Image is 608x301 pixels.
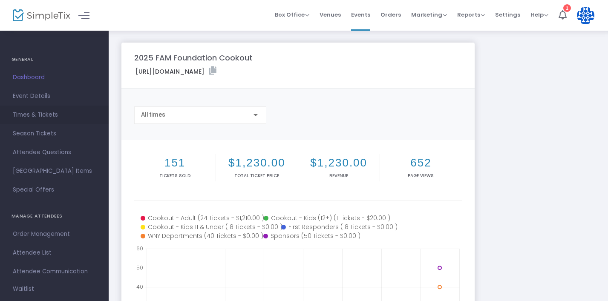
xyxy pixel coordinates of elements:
[380,4,401,26] span: Orders
[13,91,96,102] span: Event Details
[13,166,96,177] span: [GEOGRAPHIC_DATA] Items
[135,66,216,76] label: [URL][DOMAIN_NAME]
[351,4,370,26] span: Events
[13,147,96,158] span: Attendee Questions
[13,184,96,195] span: Special Offers
[275,11,309,19] span: Box Office
[12,208,97,225] h4: MANAGE ATTENDEES
[563,4,571,12] div: 1
[495,4,520,26] span: Settings
[136,245,143,252] text: 60
[136,283,143,290] text: 40
[530,11,548,19] span: Help
[136,264,143,271] text: 50
[13,285,34,293] span: Waitlist
[13,247,96,258] span: Attendee List
[457,11,485,19] span: Reports
[13,128,96,139] span: Season Tickets
[13,266,96,277] span: Attendee Communication
[12,51,97,68] h4: GENERAL
[411,11,447,19] span: Marketing
[13,72,96,83] span: Dashboard
[382,156,460,169] h2: 652
[13,229,96,240] span: Order Management
[13,109,96,120] span: Times & Tickets
[218,156,296,169] h2: $1,230.00
[382,172,460,179] p: Page Views
[320,4,341,26] span: Venues
[218,172,296,179] p: Total Ticket Price
[300,172,378,179] p: Revenue
[136,172,214,179] p: Tickets sold
[134,52,253,63] m-panel-title: 2025 FAM Foundation Cookout
[141,111,165,118] span: All times
[136,156,214,169] h2: 151
[300,156,378,169] h2: $1,230.00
